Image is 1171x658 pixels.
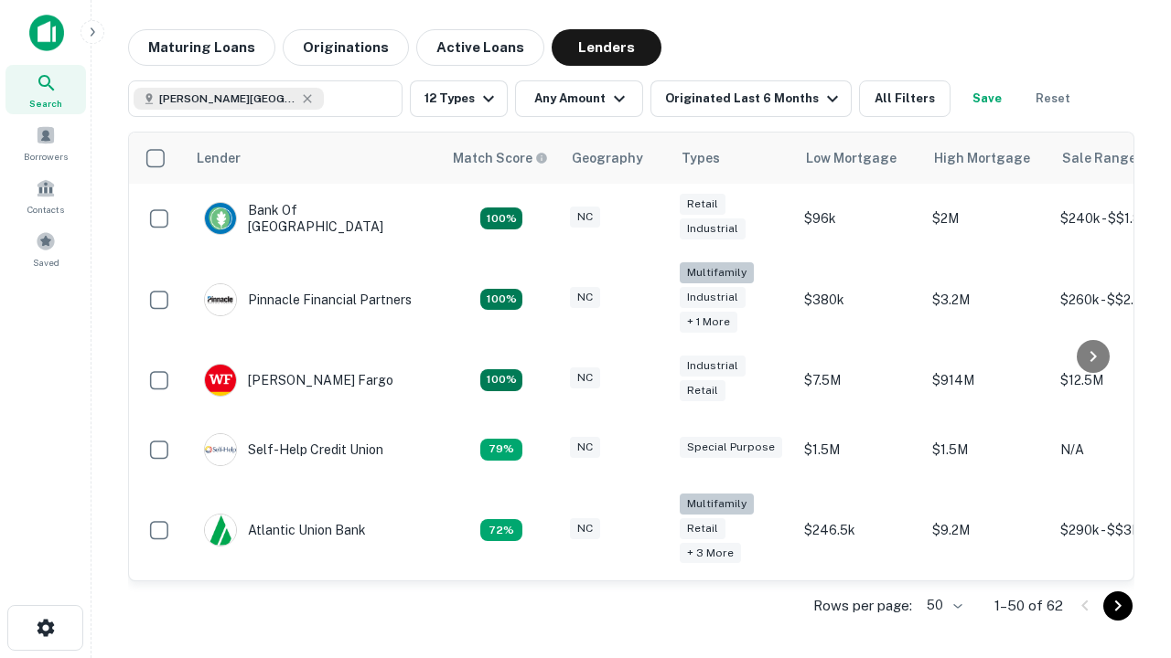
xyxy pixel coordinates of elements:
div: Special Purpose [680,437,782,458]
button: Any Amount [515,80,643,117]
button: Reset [1024,80,1082,117]
th: Geography [561,133,671,184]
div: Originated Last 6 Months [665,88,843,110]
img: picture [205,515,236,546]
img: picture [205,434,236,465]
div: Pinnacle Financial Partners [204,283,412,316]
div: + 3 more [680,543,741,564]
div: Low Mortgage [806,147,897,169]
span: Contacts [27,202,64,217]
div: Retail [680,380,725,401]
td: $914M [923,345,1051,415]
button: Maturing Loans [128,29,275,66]
div: [PERSON_NAME] Fargo [204,364,393,397]
a: Borrowers [5,118,86,167]
button: 12 Types [410,80,508,117]
td: $1.5M [923,415,1051,484]
div: Sale Range [1062,147,1136,169]
td: $200k [795,576,923,645]
th: High Mortgage [923,133,1051,184]
span: Borrowers [24,149,68,164]
th: Lender [186,133,442,184]
div: Capitalize uses an advanced AI algorithm to match your search with the best lender. The match sco... [453,148,548,168]
div: Industrial [680,218,746,239]
div: Geography [572,147,643,169]
div: NC [570,207,600,228]
div: NC [570,518,600,539]
td: $3.3M [923,576,1051,645]
h6: Match Score [453,148,544,168]
div: Matching Properties: 25, hasApolloMatch: undefined [480,289,522,311]
div: Lender [197,147,241,169]
td: $380k [795,253,923,345]
button: Originations [283,29,409,66]
th: Capitalize uses an advanced AI algorithm to match your search with the best lender. The match sco... [442,133,561,184]
div: Multifamily [680,493,754,515]
div: Matching Properties: 11, hasApolloMatch: undefined [480,439,522,461]
img: picture [205,203,236,234]
img: capitalize-icon.png [29,15,64,51]
p: 1–50 of 62 [994,595,1063,617]
div: Retail [680,194,725,215]
td: $3.2M [923,253,1051,345]
div: Bank Of [GEOGRAPHIC_DATA] [204,202,424,235]
iframe: Chat Widget [1080,512,1171,600]
td: $7.5M [795,345,923,415]
button: Lenders [552,29,661,66]
button: Active Loans [416,29,544,66]
button: All Filters [859,80,951,117]
p: Rows per page: [813,595,912,617]
div: Retail [680,518,725,539]
img: picture [205,365,236,396]
td: $2M [923,184,1051,253]
div: NC [570,437,600,458]
div: Types [682,147,720,169]
div: NC [570,367,600,388]
div: Atlantic Union Bank [204,514,366,547]
td: $9.2M [923,484,1051,577]
button: Save your search to get updates of matches that match your search criteria. [958,80,1016,117]
div: Industrial [680,287,746,308]
a: Saved [5,224,86,273]
a: Contacts [5,171,86,220]
div: High Mortgage [934,147,1030,169]
div: Matching Properties: 15, hasApolloMatch: undefined [480,369,522,391]
button: Go to next page [1103,591,1133,621]
div: Multifamily [680,262,754,283]
div: NC [570,287,600,308]
th: Types [671,133,795,184]
div: 50 [919,592,965,619]
a: Search [5,65,86,114]
span: Search [29,96,62,111]
td: $1.5M [795,415,923,484]
div: Industrial [680,356,746,377]
img: picture [205,284,236,315]
div: + 1 more [680,312,737,333]
td: $246.5k [795,484,923,577]
div: Self-help Credit Union [204,433,383,466]
div: Matching Properties: 14, hasApolloMatch: undefined [480,207,522,229]
td: $96k [795,184,923,253]
span: [PERSON_NAME][GEOGRAPHIC_DATA], [GEOGRAPHIC_DATA] [159,90,296,107]
button: Originated Last 6 Months [650,80,852,117]
span: Saved [33,255,59,270]
th: Low Mortgage [795,133,923,184]
div: Matching Properties: 10, hasApolloMatch: undefined [480,519,522,541]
